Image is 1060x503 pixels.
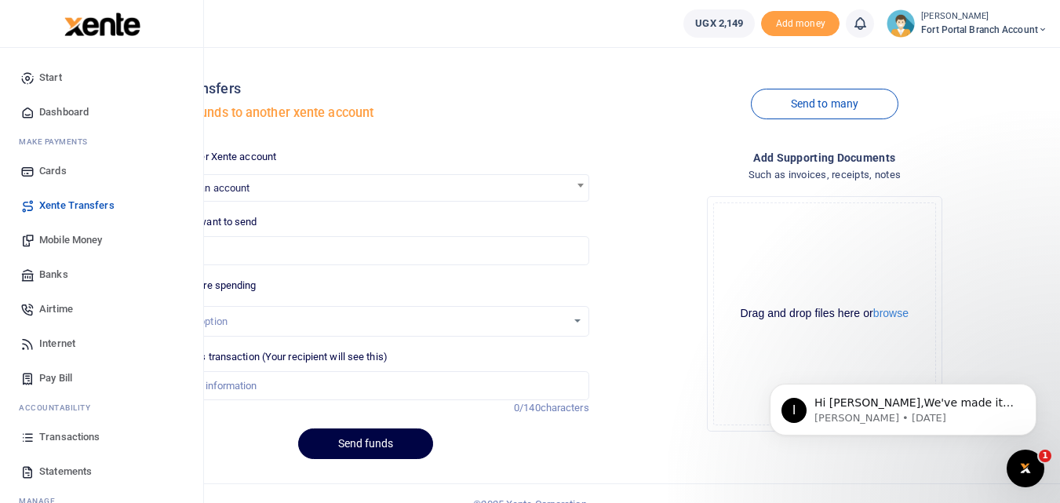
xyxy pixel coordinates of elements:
h4: Add supporting Documents [602,149,1047,166]
span: ake Payments [27,136,88,148]
span: Start [39,70,62,86]
li: Wallet ballance [677,9,761,38]
span: Xente Transfers [39,198,115,213]
span: Banks [39,267,68,282]
a: logo-small logo-large logo-large [63,17,140,29]
small: [PERSON_NAME] [921,10,1047,24]
h4: Such as invoices, receipts, notes [602,166,1047,184]
a: profile-user [PERSON_NAME] Fort Portal Branch Account [887,9,1047,38]
a: Transactions [13,420,191,454]
span: UGX 2,149 [695,16,743,31]
div: Select an option [155,314,566,330]
label: Select another Xente account [143,149,276,165]
input: Enter extra information [143,371,588,401]
li: Ac [13,395,191,420]
span: 1 [1039,450,1051,462]
h5: Transfer funds to another xente account [143,105,588,121]
span: Airtime [39,301,73,317]
span: Internet [39,336,75,352]
span: Mobile Money [39,232,102,248]
h4: Xente transfers [143,80,588,97]
a: Cards [13,154,191,188]
label: Memo for this transaction (Your recipient will see this) [143,349,388,365]
li: M [13,129,191,154]
button: Send funds [298,428,433,459]
a: Pay Bill [13,361,191,395]
a: UGX 2,149 [683,9,755,38]
span: Dashboard [39,104,89,120]
span: Cards [39,163,67,179]
span: Fort Portal Branch Account [921,23,1047,37]
a: Send to many [751,89,898,119]
span: Add money [761,11,840,37]
a: Add money [761,16,840,28]
a: Xente Transfers [13,188,191,223]
span: Statements [39,464,92,479]
div: Drag and drop files here or [714,306,935,321]
a: Internet [13,326,191,361]
a: Mobile Money [13,223,191,257]
span: Search for an account [143,174,588,202]
span: countability [31,402,90,414]
a: Airtime [13,292,191,326]
button: browse [873,308,909,319]
a: Dashboard [13,95,191,129]
iframe: Intercom notifications message [746,351,1060,461]
input: UGX [143,236,588,266]
a: Statements [13,454,191,489]
span: Search for an account [144,175,588,199]
span: Pay Bill [39,370,72,386]
span: Transactions [39,429,100,445]
div: File Uploader [707,196,942,432]
a: Banks [13,257,191,292]
span: 0/140 [514,402,541,414]
iframe: Intercom live chat [1007,450,1044,487]
a: Start [13,60,191,95]
img: logo-large [64,13,140,36]
li: Toup your wallet [761,11,840,37]
img: profile-user [887,9,915,38]
span: characters [541,402,589,414]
